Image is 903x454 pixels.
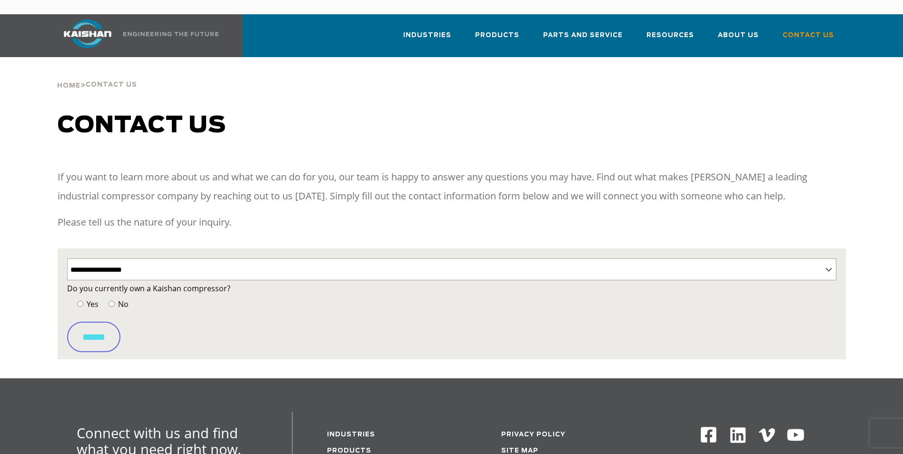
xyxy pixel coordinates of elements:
[67,282,836,295] label: Do you currently own a Kaishan compressor?
[52,20,123,48] img: kaishan logo
[85,299,99,309] span: Yes
[783,30,834,41] span: Contact Us
[729,426,747,444] img: Linkedin
[475,30,519,41] span: Products
[759,428,775,442] img: Vimeo
[116,299,129,309] span: No
[646,30,694,41] span: Resources
[700,426,717,444] img: Facebook
[403,30,451,41] span: Industries
[57,57,137,93] div: >
[327,448,371,454] a: Products
[501,448,538,454] a: Site Map
[77,301,83,307] input: Yes
[57,83,80,89] span: Home
[109,301,115,307] input: No
[543,23,623,55] a: Parts and Service
[86,82,137,88] span: Contact Us
[58,168,846,206] p: If you want to learn more about us and what we can do for you, our team is happy to answer any qu...
[123,32,218,36] img: Engineering the future
[475,23,519,55] a: Products
[327,432,375,438] a: Industries
[718,30,759,41] span: About Us
[403,23,451,55] a: Industries
[52,14,220,57] a: Kaishan USA
[501,432,566,438] a: Privacy Policy
[786,426,805,444] img: Youtube
[58,213,846,232] p: Please tell us the nature of your inquiry.
[543,30,623,41] span: Parts and Service
[58,114,226,137] span: Contact us
[718,23,759,55] a: About Us
[646,23,694,55] a: Resources
[57,81,80,89] a: Home
[67,282,836,352] form: Contact form
[783,23,834,55] a: Contact Us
